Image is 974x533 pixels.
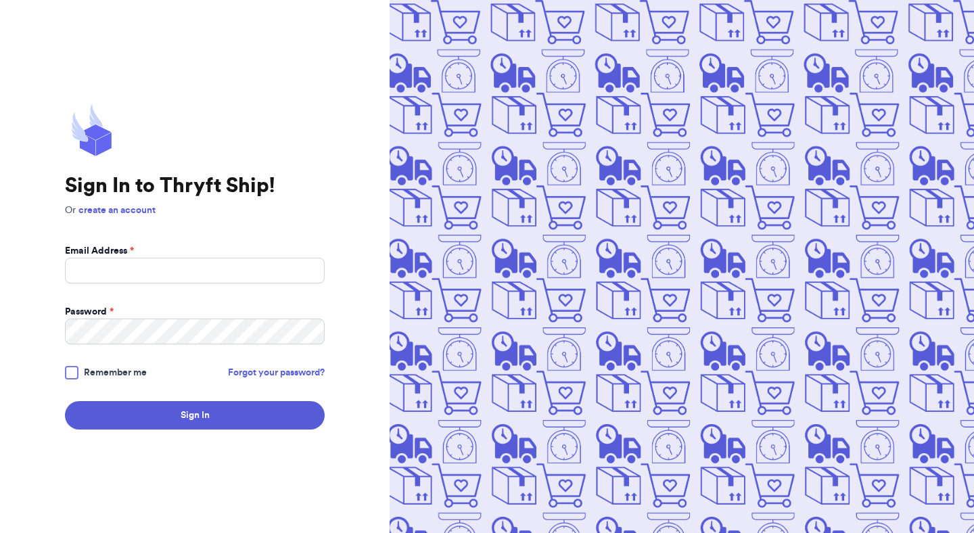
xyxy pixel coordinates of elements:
a: create an account [78,206,156,215]
span: Remember me [84,366,147,379]
label: Email Address [65,244,134,258]
label: Password [65,305,114,319]
p: Or [65,204,325,217]
h1: Sign In to Thryft Ship! [65,174,325,198]
a: Forgot your password? [228,366,325,379]
button: Sign In [65,401,325,430]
